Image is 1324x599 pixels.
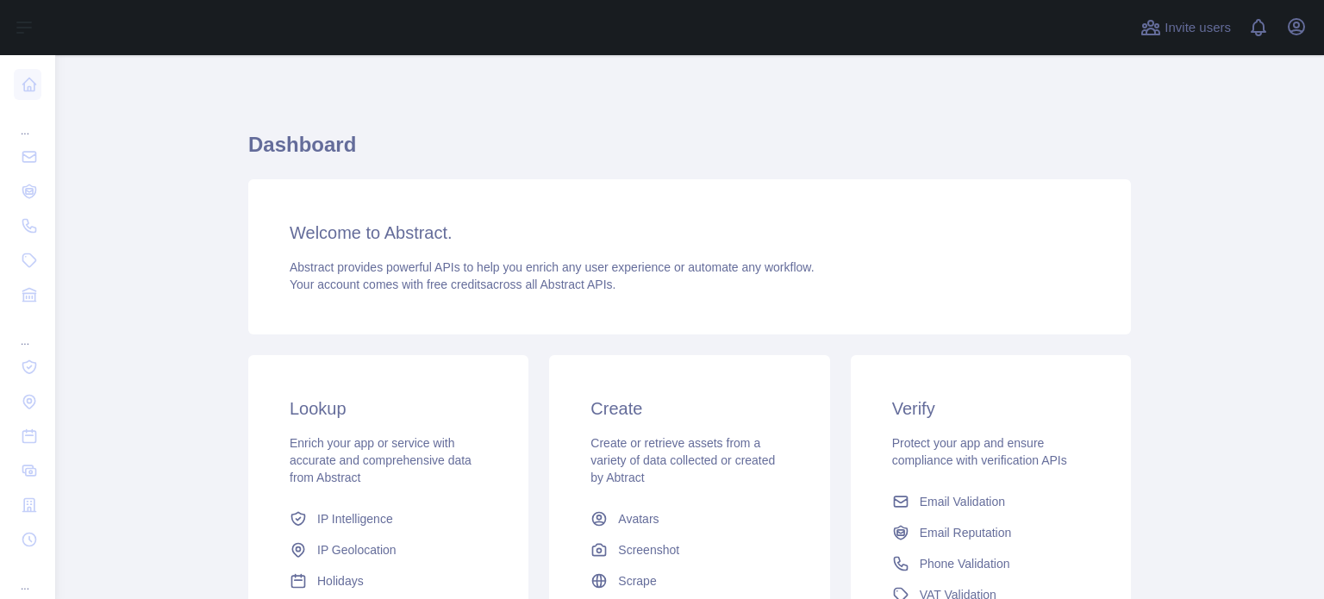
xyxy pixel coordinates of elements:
[283,565,494,596] a: Holidays
[290,396,487,421] h3: Lookup
[590,436,775,484] span: Create or retrieve assets from a variety of data collected or created by Abtract
[892,396,1090,421] h3: Verify
[290,278,615,291] span: Your account comes with across all Abstract APIs.
[14,314,41,348] div: ...
[1137,14,1234,41] button: Invite users
[290,436,472,484] span: Enrich your app or service with accurate and comprehensive data from Abstract
[584,534,795,565] a: Screenshot
[283,503,494,534] a: IP Intelligence
[885,517,1096,548] a: Email Reputation
[317,572,364,590] span: Holidays
[427,278,486,291] span: free credits
[920,555,1010,572] span: Phone Validation
[885,486,1096,517] a: Email Validation
[892,436,1067,467] span: Protect your app and ensure compliance with verification APIs
[248,131,1131,172] h1: Dashboard
[618,572,656,590] span: Scrape
[920,524,1012,541] span: Email Reputation
[618,510,659,527] span: Avatars
[590,396,788,421] h3: Create
[920,493,1005,510] span: Email Validation
[283,534,494,565] a: IP Geolocation
[317,510,393,527] span: IP Intelligence
[14,103,41,138] div: ...
[584,565,795,596] a: Scrape
[290,260,815,274] span: Abstract provides powerful APIs to help you enrich any user experience or automate any workflow.
[618,541,679,558] span: Screenshot
[1165,18,1231,38] span: Invite users
[14,558,41,593] div: ...
[290,221,1090,245] h3: Welcome to Abstract.
[584,503,795,534] a: Avatars
[317,541,397,558] span: IP Geolocation
[885,548,1096,579] a: Phone Validation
